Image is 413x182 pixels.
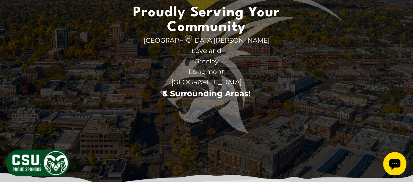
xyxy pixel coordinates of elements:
span: [GEOGRAPHIC_DATA] [125,77,288,87]
span: Loveland [125,46,288,56]
a: & Surrounding Areas! [162,89,251,98]
span: Longmont [125,66,288,77]
div: Open chat widget [3,3,26,26]
span: Greeley [125,56,288,66]
img: CSU Sponsor Badge [5,149,70,177]
span: Proudly Serving Your Community [125,6,288,35]
span: [GEOGRAPHIC_DATA][PERSON_NAME] [125,35,288,46]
